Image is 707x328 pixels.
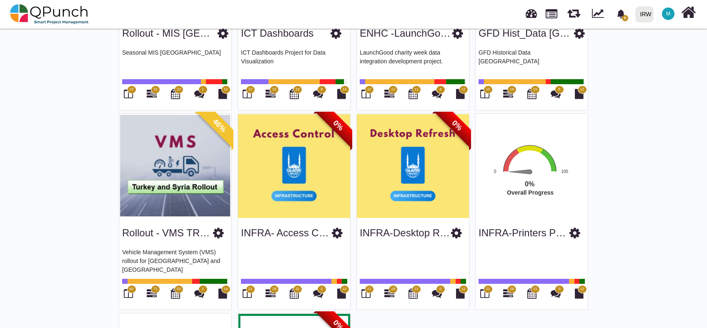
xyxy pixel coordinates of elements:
[321,87,323,93] span: 8
[622,15,628,21] span: 0
[558,87,560,93] span: 8
[480,288,489,298] i: Board
[580,87,584,93] span: 12
[147,92,157,99] a: 31
[486,286,490,292] span: 21
[360,48,466,73] p: LaunchGood charity week data integration development project.
[479,227,576,238] a: INFRA-Printers Paper
[153,87,158,93] span: 31
[223,286,228,292] span: 14
[409,89,418,99] i: Calendar
[409,288,418,298] i: Calendar
[241,48,347,73] p: ICT Dashboards Project for Data Visualization
[551,288,561,298] i: Punch Discussions
[272,286,276,292] span: 28
[657,0,679,27] a: M
[474,144,603,221] div: Overall Progress. Highcharts interactive chart.
[367,286,371,292] span: 21
[414,286,419,292] span: 21
[290,288,299,298] i: Calendar
[494,170,496,174] text: 0
[218,89,227,99] i: Document Library
[124,288,133,298] i: Board
[296,87,300,93] span: 22
[122,28,218,40] h3: Rollout - MIS Kenya
[313,89,323,99] i: Punch Discussions
[561,170,568,174] text: 100
[122,248,228,273] p: Vehicle Management System (VMS) rollout for [GEOGRAPHIC_DATA] and [GEOGRAPHIC_DATA]
[147,89,157,99] i: Gantt
[202,87,204,93] span: 1
[503,92,513,99] a: 16
[241,28,313,40] h3: ICT Dashboards
[272,87,276,93] span: 32
[474,144,603,221] svg: Interactive chart
[575,288,584,298] i: Document Library
[171,288,180,298] i: Calendar
[461,87,465,93] span: 12
[337,288,346,298] i: Document Library
[241,227,338,238] a: INFRA- Access Contrl
[171,89,180,99] i: Calendar
[510,286,514,292] span: 28
[384,89,394,99] i: Gantt
[551,89,561,99] i: Punch Discussions
[525,180,534,188] text: 0%
[361,288,371,298] i: Board
[360,227,451,239] h3: INFRA-Desktop Refrsh
[129,286,133,292] span: 60
[266,89,276,99] i: Gantt
[507,189,554,196] text: Overall Progress
[290,89,299,99] i: Calendar
[321,286,323,292] span: 0
[509,169,530,174] path: 0 %. Speed.
[360,28,473,39] a: ENHC -LaunchGood ETL
[147,292,157,298] a: 71
[614,6,628,21] div: Notification
[384,292,394,298] a: 28
[342,87,346,93] span: 14
[391,286,395,292] span: 28
[218,288,227,298] i: Document Library
[367,87,371,93] span: 12
[503,292,513,298] a: 28
[241,227,332,239] h3: INFRA- Access Contrl
[479,28,574,40] h3: GFD Hist_Data Norway
[432,288,442,298] i: Punch Discussions
[526,5,537,18] span: Dashboard
[479,48,585,73] p: GFD Historical Data [GEOGRAPHIC_DATA]
[391,87,395,93] span: 12
[313,288,323,298] i: Punch Discussions
[461,286,465,292] span: 12
[558,286,560,292] span: 0
[337,89,346,99] i: Document Library
[503,288,513,298] i: Gantt
[177,87,181,93] span: 23
[243,89,252,99] i: Board
[147,288,157,298] i: Gantt
[124,89,133,99] i: Board
[567,4,580,18] span: Releases
[510,87,514,93] span: 16
[196,103,243,149] span: 46%
[248,87,252,93] span: 22
[360,28,452,40] h3: ENHC -LaunchGood ETL
[414,87,419,93] span: 11
[266,92,276,99] a: 32
[360,227,462,238] a: INFRA-Desktop Refrsh
[296,286,300,292] span: 21
[223,87,228,93] span: 12
[632,0,657,28] a: IRW
[342,286,346,292] span: 12
[640,7,652,22] div: IRW
[503,89,513,99] i: Gantt
[456,288,465,298] i: Document Library
[533,87,537,93] span: 15
[617,10,625,18] svg: bell fill
[361,89,371,99] i: Board
[588,0,612,28] div: Dynamic Report
[666,11,670,16] span: M
[384,288,394,298] i: Gantt
[439,87,441,93] span: 4
[122,48,228,73] p: Seasonal MIS [GEOGRAPHIC_DATA]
